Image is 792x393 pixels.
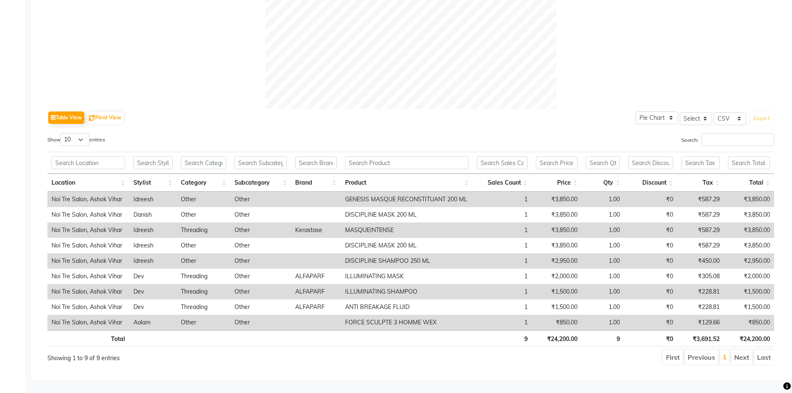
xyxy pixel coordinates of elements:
[47,299,129,315] td: Noi Tre Salon, Ashok Vihar
[532,174,582,192] th: Price: activate to sort column ascending
[177,238,230,253] td: Other
[677,238,724,253] td: ₹587.29
[624,315,677,330] td: ₹0
[473,284,532,299] td: 1
[177,207,230,222] td: Other
[177,222,230,238] td: Threading
[582,253,624,269] td: 1.00
[47,222,129,238] td: Noi Tre Salon, Ashok Vihar
[181,156,226,169] input: Search Category
[532,222,582,238] td: ₹3,850.00
[473,315,532,330] td: 1
[624,192,677,207] td: ₹0
[133,156,173,169] input: Search Stylist
[677,192,724,207] td: ₹587.29
[582,299,624,315] td: 1.00
[47,330,129,346] th: Total
[473,207,532,222] td: 1
[341,174,473,192] th: Product: activate to sort column ascending
[677,222,724,238] td: ₹587.29
[291,299,340,315] td: ALFAPARF
[724,238,774,253] td: ₹3,850.00
[291,269,340,284] td: ALFAPARF
[582,222,624,238] td: 1.00
[582,284,624,299] td: 1.00
[701,133,774,146] input: Search:
[473,253,532,269] td: 1
[532,299,582,315] td: ₹1,500.00
[47,349,343,363] div: Showing 1 to 9 of 9 entries
[724,299,774,315] td: ₹1,500.00
[230,299,291,315] td: Other
[624,238,677,253] td: ₹0
[230,315,291,330] td: Other
[47,207,129,222] td: Noi Tre Salon, Ashok Vihar
[47,315,129,330] td: Noi Tre Salon, Ashok Vihar
[532,284,582,299] td: ₹1,500.00
[473,299,532,315] td: 1
[582,174,624,192] th: Qty: activate to sort column ascending
[341,192,473,207] td: GENESIS MASQUE RECONSTITUANT 200 ML
[532,330,582,346] th: ₹24,200.00
[341,315,473,330] td: FORCE SCULPTE 3 HOMME WEX
[230,222,291,238] td: Other
[728,156,770,169] input: Search Total
[677,174,724,192] th: Tax: activate to sort column ascending
[582,207,624,222] td: 1.00
[177,253,230,269] td: Other
[724,222,774,238] td: ₹3,850.00
[724,253,774,269] td: ₹2,950.00
[677,330,724,346] th: ₹3,691.52
[624,174,677,192] th: Discount: activate to sort column ascending
[536,156,578,169] input: Search Price
[177,284,230,299] td: Threading
[724,269,774,284] td: ₹2,000.00
[532,207,582,222] td: ₹3,850.00
[341,222,473,238] td: MASQUEINTENSE
[624,253,677,269] td: ₹0
[129,222,177,238] td: Idreesh
[582,315,624,330] td: 1.00
[473,330,532,346] th: 9
[129,174,177,192] th: Stylist: activate to sort column ascending
[750,111,773,126] button: Export
[724,330,774,346] th: ₹24,200.00
[87,111,123,124] button: Pivot View
[681,156,720,169] input: Search Tax
[291,174,340,192] th: Brand: activate to sort column ascending
[532,253,582,269] td: ₹2,950.00
[677,269,724,284] td: ₹305.08
[677,315,724,330] td: ₹129.66
[47,238,129,253] td: Noi Tre Salon, Ashok Vihar
[582,238,624,253] td: 1.00
[48,111,84,124] button: Table View
[341,207,473,222] td: DISCIPLINE MASK 200 ML
[624,269,677,284] td: ₹0
[477,156,528,169] input: Search Sales Count
[129,238,177,253] td: Idreesh
[473,174,532,192] th: Sales Count: activate to sort column ascending
[624,207,677,222] td: ₹0
[129,299,177,315] td: Dev
[341,238,473,253] td: DISCIPLINE MASK 200 ML
[177,315,230,330] td: Other
[89,115,95,121] img: pivot.png
[177,269,230,284] td: Threading
[129,207,177,222] td: Danish
[230,192,291,207] td: Other
[677,253,724,269] td: ₹450.00
[291,284,340,299] td: ALFAPARF
[473,222,532,238] td: 1
[473,192,532,207] td: 1
[724,192,774,207] td: ₹3,850.00
[624,330,677,346] th: ₹0
[677,299,724,315] td: ₹228.81
[47,269,129,284] td: Noi Tre Salon, Ashok Vihar
[724,207,774,222] td: ₹3,850.00
[473,238,532,253] td: 1
[628,156,673,169] input: Search Discount
[341,253,473,269] td: DISCIPLINE SHAMPOO 250 ML
[230,238,291,253] td: Other
[230,253,291,269] td: Other
[582,192,624,207] td: 1.00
